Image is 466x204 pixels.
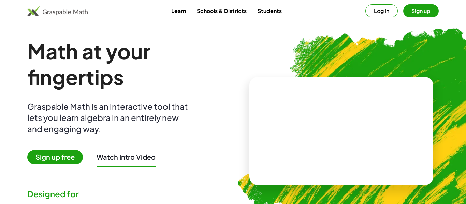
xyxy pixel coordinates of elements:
a: Schools & Districts [191,4,252,17]
a: Students [252,4,287,17]
div: Designed for [27,188,222,200]
div: Graspable Math is an interactive tool that lets you learn algebra in an entirely new and engaging... [27,101,191,135]
button: Log in [365,4,398,17]
h1: Math at your fingertips [27,38,222,90]
button: Sign up [403,4,439,17]
button: Watch Intro Video [97,153,156,161]
span: Sign up free [27,150,83,164]
a: Learn [166,4,191,17]
video: What is this? This is dynamic math notation. Dynamic math notation plays a central role in how Gr... [290,106,393,157]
